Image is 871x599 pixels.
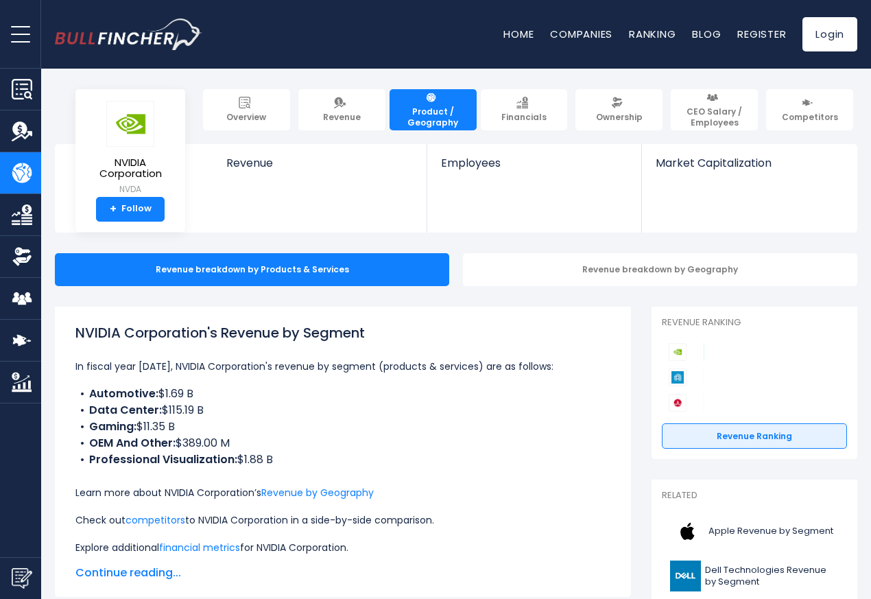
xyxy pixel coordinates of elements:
[596,112,643,123] span: Ownership
[75,512,610,528] p: Check out to NVIDIA Corporation in a side-by-side comparison.
[55,253,449,286] div: Revenue breakdown by Products & Services
[213,144,427,193] a: Revenue
[86,100,175,197] a: NVIDIA Corporation NVDA
[323,112,361,123] span: Revenue
[75,358,610,375] p: In fiscal year [DATE], NVIDIA Corporation's revenue by segment (products & services) are as follows:
[656,156,842,169] span: Market Capitalization
[75,565,610,581] span: Continue reading...
[261,486,374,500] a: Revenue by Geography
[669,394,687,412] img: Broadcom competitors logo
[75,484,610,501] p: Learn more about NVIDIA Corporation’s
[669,343,687,361] img: NVIDIA Corporation competitors logo
[126,513,185,527] a: competitors
[86,157,174,180] span: NVIDIA Corporation
[662,513,847,550] a: Apple Revenue by Segment
[441,156,627,169] span: Employees
[575,89,663,130] a: Ownership
[89,419,136,434] b: Gaming:
[203,89,290,130] a: Overview
[670,516,704,547] img: AAPL logo
[89,451,237,467] b: Professional Visualization:
[89,402,162,418] b: Data Center:
[737,27,786,41] a: Register
[75,322,610,343] h1: NVIDIA Corporation's Revenue by Segment
[642,144,856,193] a: Market Capitalization
[75,435,610,451] li: $389.00 M
[75,402,610,419] li: $115.19 B
[96,197,165,222] a: +Follow
[390,89,477,130] a: Product / Geography
[670,561,701,591] img: DELL logo
[481,89,568,130] a: Financials
[75,386,610,402] li: $1.69 B
[75,419,610,435] li: $11.35 B
[55,19,202,50] a: Go to homepage
[226,112,266,123] span: Overview
[662,317,847,329] p: Revenue Ranking
[629,27,676,41] a: Ranking
[75,539,610,556] p: Explore additional for NVIDIA Corporation.
[89,386,158,401] b: Automotive:
[782,112,838,123] span: Competitors
[662,423,847,449] a: Revenue Ranking
[692,27,721,41] a: Blog
[662,490,847,502] p: Related
[669,368,687,386] img: Applied Materials competitors logo
[662,557,847,595] a: Dell Technologies Revenue by Segment
[159,541,240,554] a: financial metrics
[550,27,612,41] a: Companies
[671,89,758,130] a: CEO Salary / Employees
[427,144,641,193] a: Employees
[86,183,174,196] small: NVDA
[298,89,385,130] a: Revenue
[75,451,610,468] li: $1.88 B
[503,27,534,41] a: Home
[89,435,176,451] b: OEM And Other:
[396,106,470,128] span: Product / Geography
[705,565,839,588] span: Dell Technologies Revenue by Segment
[110,203,117,215] strong: +
[766,89,853,130] a: Competitors
[463,253,857,286] div: Revenue breakdown by Geography
[802,17,857,51] a: Login
[708,526,833,537] span: Apple Revenue by Segment
[55,19,202,50] img: bullfincher logo
[677,106,752,128] span: CEO Salary / Employees
[12,246,32,267] img: Ownership
[501,112,547,123] span: Financials
[226,156,414,169] span: Revenue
